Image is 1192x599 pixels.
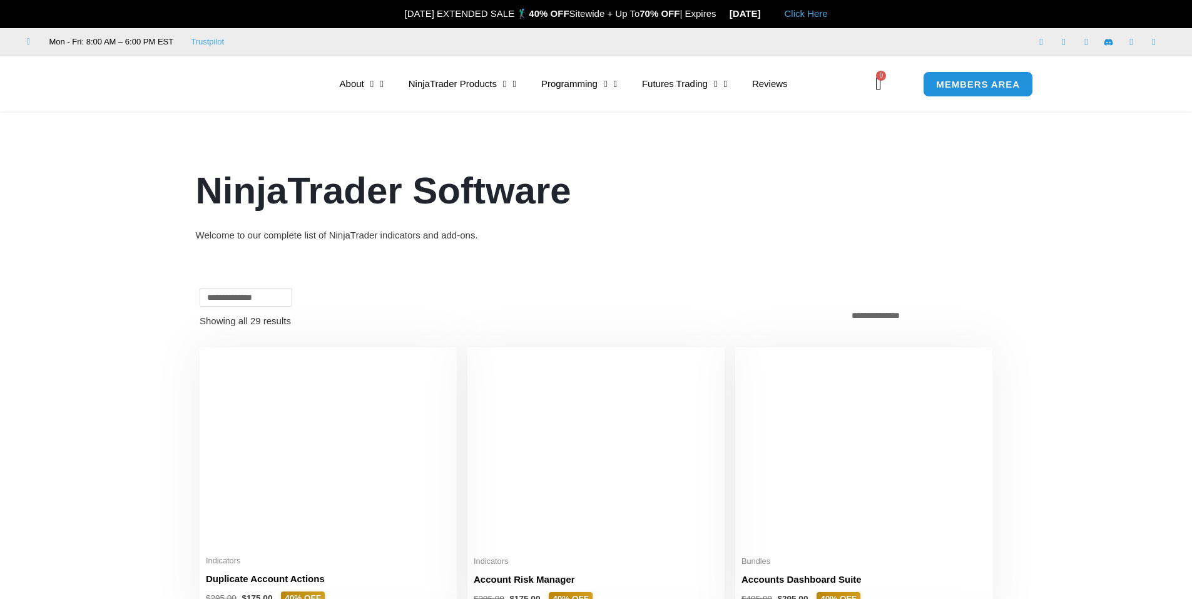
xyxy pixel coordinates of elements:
div: Welcome to our complete list of NinjaTrader indicators and add-ons. [196,227,997,244]
a: Trustpilot [191,34,224,49]
a: Account Risk Manager [474,573,718,592]
span: Indicators [474,556,718,567]
p: Showing all 29 results [200,316,291,325]
span: MEMBERS AREA [936,79,1020,89]
a: 0 [857,66,900,102]
select: Shop order [845,307,992,324]
img: Account Risk Manager [474,354,718,548]
img: Duplicate Account Actions [206,354,451,548]
h2: Account Risk Manager [474,573,718,586]
a: Reviews [740,69,800,98]
a: Click Here [784,8,827,19]
span: [DATE] EXTENDED SALE 🏌️‍♂️ Sitewide + Up To | Expires [391,8,729,19]
a: Accounts Dashboard Suite [741,573,986,592]
a: Duplicate Account Actions [206,572,451,591]
a: MEMBERS AREA [923,71,1033,97]
a: Futures Trading [629,69,740,98]
span: 0 [876,71,886,81]
h1: NinjaTrader Software [196,165,997,217]
img: 🏭 [762,9,771,18]
h2: Accounts Dashboard Suite [741,573,986,586]
strong: 40% OFF [529,8,569,19]
span: Mon - Fri: 8:00 AM – 6:00 PM EST [46,34,174,49]
img: 🎉 [395,9,404,18]
strong: 70% OFF [639,8,680,19]
span: Indicators [206,556,451,566]
a: Programming [529,69,629,98]
strong: [DATE] [730,8,772,19]
img: Accounts Dashboard Suite [741,354,986,549]
img: ⌛ [717,9,726,18]
a: NinjaTrader Products [396,69,529,98]
img: LogoAI | Affordable Indicators – NinjaTrader [148,61,282,106]
a: About [327,69,396,98]
nav: Menu [327,69,872,98]
span: Bundles [741,556,986,567]
h2: Duplicate Account Actions [206,572,451,585]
